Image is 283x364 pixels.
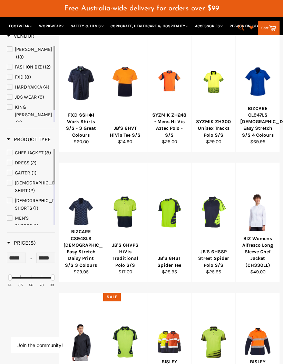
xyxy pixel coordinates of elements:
[36,253,55,263] input: Max Price
[191,33,235,152] a: SYZMIK ZH300 Unisex Tracks Polo S/SSYZMIK ZH300 Unisex Tracks Polo S/S$29.00
[108,138,143,145] div: $14.90
[240,235,275,269] div: BIZ Womens Alfresco Long Sleeve Chef Jacket (CH330LL)
[7,136,51,143] span: Product Type
[26,253,36,265] div: -
[15,215,32,229] span: MEN'S SHORTS
[64,112,99,138] div: FXD SSH◆1 Work Shirts S/S - 3 Great Colours
[43,84,49,90] span: (4)
[7,136,51,143] h3: Product Type
[31,170,37,176] span: (1)
[200,326,227,358] img: JB'S 6HVRS HiVis Rippa Sub Polo S/S
[152,269,187,275] div: $25.95
[103,293,121,301] div: Sale
[7,253,26,263] input: Min Price
[156,195,183,228] img: JB'S 6HST Spider Tee
[156,63,183,101] img: SYZMIK ZH248 - Mens Hi Vis Aztec Polo - S/S
[15,64,42,70] span: FASHION BIZ
[15,180,64,193] span: [DEMOGRAPHIC_DATA] SHIRT
[7,179,52,194] a: LADIES SHIRT
[191,163,235,282] a: JB'S 6HSSP Street Spider Polo S/SJB'S 6HSSP Street Spider Polo S/S$25.95
[152,255,187,269] div: JB'S 6HST Spider Tee
[7,33,35,39] h3: Vendor
[15,74,23,80] span: FXD
[103,33,147,152] a: JB'S 6HVT HiVis Tee S/SJB'S 6HVT HiVis Tee S/S$14.90
[108,242,143,269] div: JB'S 6HVPS HiVis Traditional Polo S/S
[200,195,227,228] img: JB'S 6HSSP Street Spider Polo S/S
[29,282,33,288] div: 56
[7,169,52,177] a: GAITER
[59,163,103,282] a: BIZCARE CS948LS Ladies Easy Stretch Daisy Print S/S 3 ColoursBIZCARE CS948LS [DEMOGRAPHIC_DATA] E...
[36,21,67,31] a: WORKWEAR
[244,62,271,102] img: BIZCARE CL947LS Ladies Easy Stretch S/S 4 Colours
[108,21,191,31] a: CORPORATE, HEALTHCARE & HOSPITALITY
[18,282,23,288] div: 35
[64,5,219,12] span: Free Australia-wide delivery for orders over $99
[258,21,280,35] a: Cart
[40,282,44,288] div: 78
[156,329,183,355] img: BISLEY Womens Taped Hi Vis Stretch Closed Front Shirt (BLC6064T)
[112,196,138,228] img: JB'S 6HVPS HiVis Traditional Polo S/S
[45,150,51,156] span: (8)
[244,324,271,360] img: BISLEY Womens X Airflow Hi Vis Taped Stretch Ripstop Shirt (BL6491T)
[7,103,52,126] a: KING GEE
[33,223,38,229] span: (1)
[196,138,231,145] div: $29.00
[103,163,147,282] a: JB'S 6HVPS HiVis Traditional Polo S/SJB'S 6HVPS HiVis Traditional Polo S/S$17.00
[33,205,38,211] span: (1)
[152,112,187,138] div: SYZMIK ZH248 - Mens Hi Vis Aztec Polo - S/S
[235,163,280,282] a: BIZ Womens Alfresco Long Sleeve Chef Jacket (CH330LL)BIZ Womens Alfresco Long Sleeve Chef Jacket ...
[112,66,138,98] img: JB'S 6HVT HiVis Tee S/S
[25,74,31,80] span: (8)
[7,197,52,212] a: LADIES SHORTS
[28,239,36,246] span: ($)
[196,269,231,275] div: $25.95
[59,33,103,152] a: FXD SSH◆1 Work Shirts S/S - 3 Great ColoursFXD SSH◆1 Work Shirts S/S - 3 Great Colours$60.00
[38,94,44,100] span: (9)
[64,138,99,145] div: $60.00
[15,170,30,176] span: GAITER
[147,163,191,282] a: JB'S 6HST Spider TeeJB'S 6HST Spider Tee$25.95
[43,64,51,70] span: (12)
[8,282,11,288] div: 14
[240,269,275,275] div: $49.00
[152,138,187,145] div: $25.00
[15,94,37,100] span: JBS WEAR
[15,84,42,90] span: HARD YAKKA
[7,83,52,91] a: HARD YAKKA
[7,73,52,81] a: FXD
[6,21,35,31] a: FOOTWEAR
[68,323,94,361] img: BIZ Mens Alfresco Long Sleeve Chef Jacket (CH330ML)
[240,105,275,138] div: BIZCARE CL947LS [DEMOGRAPHIC_DATA] Easy Stretch S/S 4 Colours
[108,125,143,138] div: JB'S 6HVT HiVis Tee S/S
[7,93,52,101] a: JBS WEAR
[30,160,37,166] span: (2)
[235,33,280,152] a: BIZCARE CL947LS Ladies Easy Stretch S/S 4 ColoursBIZCARE CL947LS [DEMOGRAPHIC_DATA] Easy Stretch ...
[196,118,231,138] div: SYZMIK ZH300 Unisex Tracks Polo S/S
[200,63,227,101] img: SYZMIK ZH300 Unisex Tracks Polo S/S
[29,188,35,193] span: (2)
[192,21,226,31] a: ACCESSORIES
[64,269,99,275] div: $69.95
[15,160,29,166] span: DRESS
[7,215,52,230] a: MEN'S SHORTS
[50,282,54,288] div: 99
[7,63,52,71] a: FASHION BIZ
[112,326,138,358] img: JB'S 6HSP HiVis Spider Polo S/S
[15,46,52,52] span: [PERSON_NAME]
[16,54,24,60] span: (13)
[7,46,52,61] a: BISLEY
[15,150,43,156] span: CHEF JACKET
[64,228,99,269] div: BIZCARE CS948LS [DEMOGRAPHIC_DATA] Easy Stretch Daisy Print S/S 3 Colours
[108,269,143,275] div: $17.00
[68,192,94,232] img: BIZCARE CS948LS Ladies Easy Stretch Daisy Print S/S 3 Colours
[16,119,22,125] span: (2)
[17,342,63,348] button: Join the community!
[196,248,231,269] div: JB'S 6HSSP Street Spider Polo S/S
[244,193,271,231] img: BIZ Womens Alfresco Long Sleeve Chef Jacket (CH330LL)
[15,198,64,211] span: [DEMOGRAPHIC_DATA] SHORTS
[147,33,191,152] a: SYZMIK ZH248 - Mens Hi Vis Aztec Polo - S/SSYZMIK ZH248 - Mens Hi Vis Aztec Polo - S/S$25.00
[7,149,52,157] a: CHEF JACKET
[7,159,52,167] a: DRESS
[68,62,94,102] img: FXD SSH◆1 Work Shirts S/S - 3 Great Colours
